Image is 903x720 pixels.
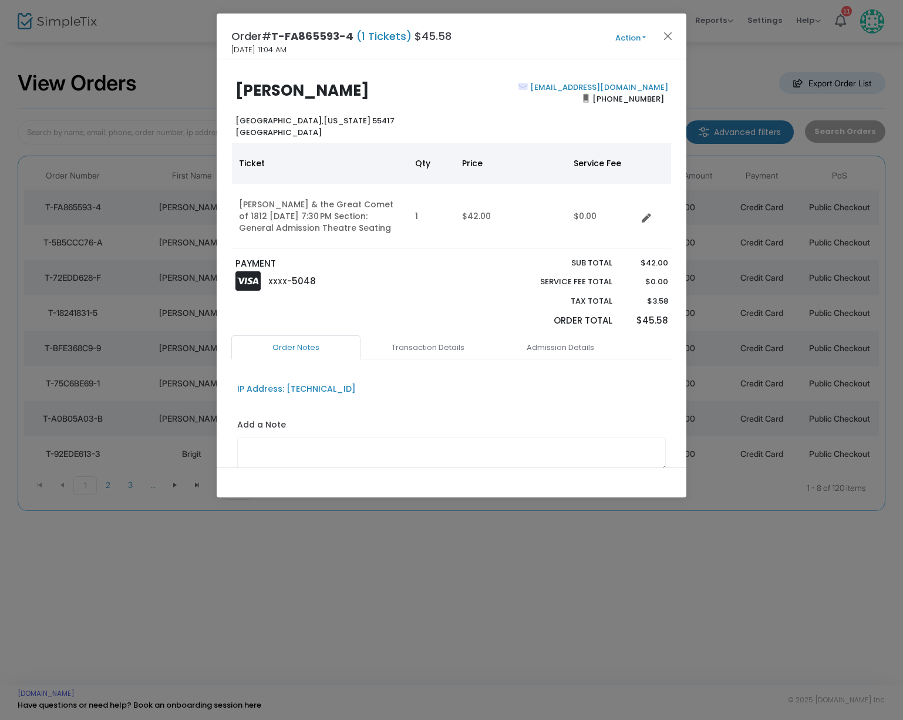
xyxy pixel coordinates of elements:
td: 1 [408,184,455,249]
p: $3.58 [624,295,668,307]
a: Transaction Details [363,335,493,360]
div: Data table [232,143,671,249]
button: Action [595,32,666,45]
p: Service Fee Total [513,276,612,288]
p: Tax Total [513,295,612,307]
a: Admission Details [496,335,625,360]
span: [DATE] 11:04 AM [231,44,287,56]
td: [PERSON_NAME] & the Great Comet of 1812 [DATE] 7:30 PM Section: General Admission Theatre Seating [232,184,408,249]
td: $0.00 [567,184,637,249]
span: [GEOGRAPHIC_DATA], [235,115,324,126]
th: Ticket [232,143,408,184]
button: Close [661,28,676,43]
p: $42.00 [624,257,668,269]
p: $0.00 [624,276,668,288]
p: Order Total [513,314,612,328]
th: Qty [408,143,455,184]
th: Price [455,143,567,184]
b: [PERSON_NAME] [235,80,369,101]
span: XXXX [268,277,287,287]
th: Service Fee [567,143,637,184]
span: [PHONE_NUMBER] [589,89,668,108]
span: T-FA865593-4 [271,29,353,43]
div: IP Address: [TECHNICAL_ID] [237,383,356,395]
p: PAYMENT [235,257,446,271]
a: [EMAIL_ADDRESS][DOMAIN_NAME] [528,82,668,93]
span: -5048 [287,275,316,287]
a: Order Notes [231,335,360,360]
span: (1 Tickets) [353,29,415,43]
h4: Order# $45.58 [231,28,451,44]
td: $42.00 [455,184,567,249]
b: [US_STATE] 55417 [GEOGRAPHIC_DATA] [235,115,395,138]
p: $45.58 [624,314,668,328]
label: Add a Note [237,419,286,434]
p: Sub total [513,257,612,269]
